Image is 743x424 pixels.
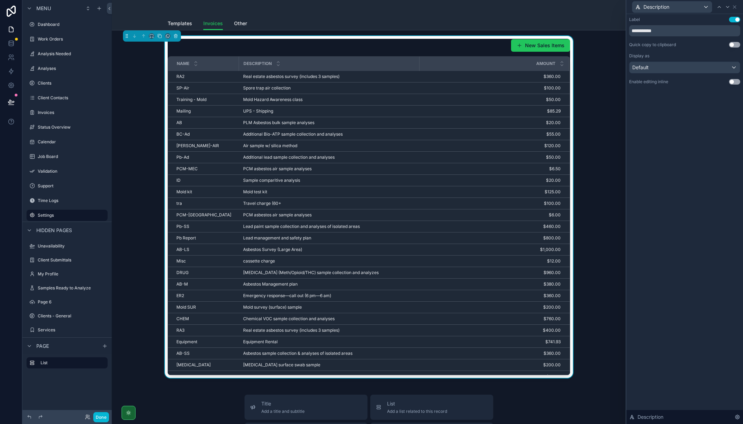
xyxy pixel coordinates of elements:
span: Lead paint sample collection and analyses of isolated areas [243,224,360,229]
label: Time Logs [38,198,106,203]
span: DRUG [176,270,189,275]
span: [MEDICAL_DATA] (Meth/Opioid/THC) sample collection and analyzes [243,270,379,275]
a: Templates [168,17,192,31]
label: Invoices [38,110,106,115]
a: $6.50 [420,166,561,172]
span: PCM-[GEOGRAPHIC_DATA] [176,212,231,218]
span: Asbestos Management plan [243,281,298,287]
span: List [387,400,447,407]
a: Services [27,324,108,336]
a: MA-Ad [176,374,235,379]
a: Asbestos Management plan [243,281,415,287]
span: Equipment Rental [243,339,278,345]
span: $50.00 [420,97,561,102]
a: Spore trap air collection [243,85,415,91]
a: $400.00 [420,328,561,333]
div: Quick copy to clipboard [629,42,676,48]
label: Clients [38,80,106,86]
span: ER2 [176,293,184,299]
span: AB-LS [176,247,189,252]
a: Sample comparitive analysis [243,178,415,183]
a: Unavailability [27,240,108,252]
a: Chemical VOC sample collection and analyses [243,316,415,322]
a: AB-M [176,281,235,287]
label: Samples Ready to Analyze [38,285,106,291]
a: Mailing [176,108,235,114]
label: Job Board [38,154,106,159]
a: BC-Ad [176,131,235,137]
div: scrollable content [22,354,112,375]
span: Spore trap air collection [243,85,291,91]
div: Label [629,17,640,22]
span: Real estate asbestos survey (includes 3 samples) [243,328,340,333]
a: $120.00 [420,143,561,149]
a: Settings [27,210,108,221]
a: Training - Mold [176,97,235,102]
span: Mold air sample analyses [243,374,293,379]
a: [PERSON_NAME]-AIR [176,143,235,149]
span: $6.00 [420,212,561,218]
span: Page [36,343,49,350]
label: Services [38,327,106,333]
label: Display as [629,53,649,59]
a: Analysis Needed [27,48,108,59]
a: $760.00 [420,316,561,322]
a: $20.00 [420,178,561,183]
span: Add a list related to this record [387,409,447,414]
a: Travel charge (60+ [243,201,415,206]
label: Dashboard [38,22,106,27]
span: Emergency response—call out (6 pm—6 am) [243,293,331,299]
span: Asbestos Survey (Large Area) [243,247,302,252]
a: CHEM [176,316,235,322]
span: $200.00 [420,362,561,368]
span: AB-M [176,281,188,287]
span: Sample comparitive analysis [243,178,300,183]
a: Lead management and safety plan [243,235,415,241]
label: Client Contacts [38,95,106,101]
span: BC-Ad [176,131,190,137]
span: Name [177,61,189,66]
a: $200.00 [420,304,561,310]
a: Clients [27,78,108,89]
span: Default [632,64,649,71]
a: DRUG [176,270,235,275]
a: $360.00 [420,293,561,299]
a: $20.00 [420,120,561,125]
span: Amount [536,61,555,66]
span: $1,000.00 [420,247,561,252]
a: $360.00 [420,351,561,356]
a: $960.00 [420,270,561,275]
label: Client Submittals [38,257,106,263]
span: SP-Air [176,85,189,91]
span: Chemical VOC sample collection and analyses [243,316,335,322]
a: $460.00 [420,224,561,229]
label: Unavailability [38,243,106,249]
a: Calendar [27,136,108,148]
a: PCM asbestos air sample analyses [243,212,415,218]
a: Additional Bio-ATP sample collection and analyses [243,131,415,137]
label: Calendar [38,139,106,145]
span: $55.00 [420,131,561,137]
a: $800.00 [420,235,561,241]
a: Emergency response—call out (6 pm—6 am) [243,293,415,299]
a: Client Submittals [27,254,108,266]
label: Analysis Needed [38,51,106,57]
div: Enable editing inline [629,79,668,85]
a: Mold Hazard Awareness class [243,97,415,102]
label: Work Orders [38,36,106,42]
label: Analyses [38,66,106,71]
a: $75.00 [420,374,561,379]
span: Training - Mold [176,97,206,102]
a: $50.00 [420,154,561,160]
label: Validation [38,168,106,174]
button: New Sales Items [511,39,570,52]
span: Misc [176,258,186,264]
a: Job Board [27,151,108,162]
span: $380.00 [420,281,561,287]
a: Pb Report [176,235,235,241]
span: Pb Report [176,235,196,241]
a: PCM-[GEOGRAPHIC_DATA] [176,212,235,218]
